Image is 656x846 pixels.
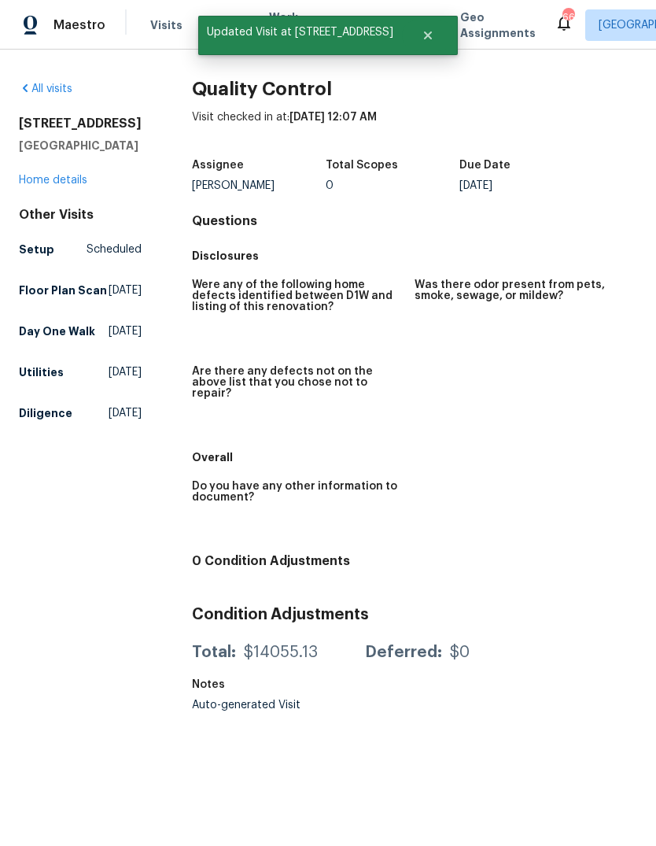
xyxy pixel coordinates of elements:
[192,213,637,229] h4: Questions
[326,160,398,171] h5: Total Scopes
[19,83,72,94] a: All visits
[87,242,142,257] span: Scheduled
[326,180,459,191] div: 0
[19,276,142,305] a: Floor Plan Scan[DATE]
[19,242,54,257] h5: Setup
[198,16,402,49] span: Updated Visit at [STREET_ADDRESS]
[192,248,637,264] h5: Disclosures
[19,235,142,264] a: SetupScheduled
[192,553,637,569] h4: 0 Condition Adjustments
[192,81,637,97] h2: Quality Control
[192,180,326,191] div: [PERSON_NAME]
[192,700,326,711] div: Auto-generated Visit
[450,645,470,660] div: $0
[192,279,402,312] h5: Were any of the following home defects identified between D1W and listing of this renovation?
[19,175,87,186] a: Home details
[109,283,142,298] span: [DATE]
[459,160,510,171] h5: Due Date
[402,20,454,51] button: Close
[192,449,637,465] h5: Overall
[415,279,625,301] h5: Was there odor present from pets, smoke, sewage, or mildew?
[109,323,142,339] span: [DATE]
[192,481,402,503] h5: Do you have any other information to document?
[19,405,72,421] h5: Diligence
[19,116,142,131] h2: [STREET_ADDRESS]
[19,207,142,223] div: Other Visits
[53,17,105,33] span: Maestro
[19,317,142,345] a: Day One Walk[DATE]
[192,109,637,150] div: Visit checked in at:
[289,112,377,123] span: [DATE] 12:07 AM
[244,645,318,660] div: $14055.13
[269,9,309,41] span: Work Orders
[19,323,95,339] h5: Day One Walk
[19,364,64,380] h5: Utilities
[192,645,236,660] div: Total:
[192,607,637,622] h3: Condition Adjustments
[192,679,225,690] h5: Notes
[109,405,142,421] span: [DATE]
[365,645,442,660] div: Deferred:
[192,160,244,171] h5: Assignee
[459,180,593,191] div: [DATE]
[192,366,402,399] h5: Are there any defects not on the above list that you chose not to repair?
[150,17,182,33] span: Visits
[19,399,142,427] a: Diligence[DATE]
[19,358,142,386] a: Utilities[DATE]
[109,364,142,380] span: [DATE]
[562,9,573,25] div: 66
[460,9,536,41] span: Geo Assignments
[19,283,107,298] h5: Floor Plan Scan
[19,138,142,153] h5: [GEOGRAPHIC_DATA]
